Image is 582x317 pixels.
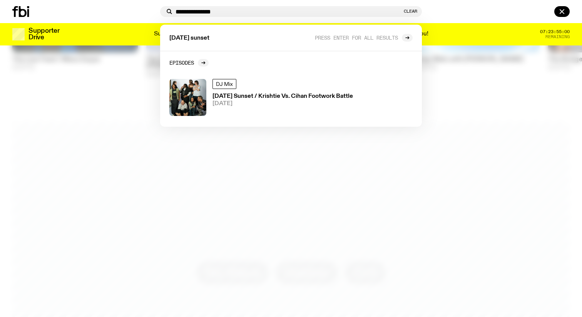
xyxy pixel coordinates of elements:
[28,28,59,41] h3: Supporter Drive
[154,31,428,38] p: Supporter Drive 2025: Shaping the future of our city’s music, arts, and culture - with the help o...
[212,101,353,107] span: [DATE]
[540,30,570,34] span: 07:23:55:00
[166,76,416,119] a: DJ Mix[DATE] Sunset / Krishtie Vs. Cihan Footwork Battle[DATE]
[212,94,353,99] h3: [DATE] Sunset / Krishtie Vs. Cihan Footwork Battle
[545,35,570,39] span: Remaining
[404,9,417,13] button: Clear
[315,34,413,42] a: Press enter for all results
[169,59,209,67] a: Episodes
[315,35,398,40] span: Press enter for all results
[169,35,209,41] span: [DATE] sunset
[169,60,194,65] h2: Episodes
